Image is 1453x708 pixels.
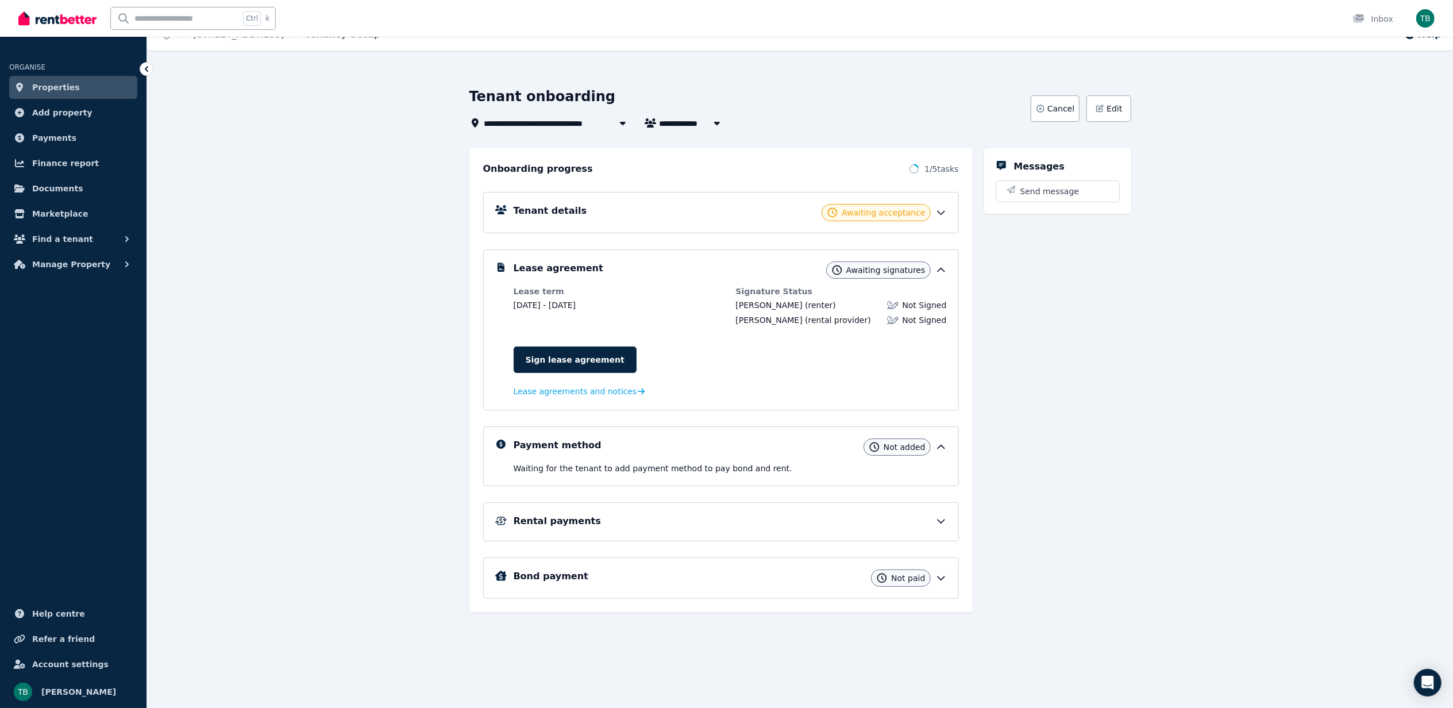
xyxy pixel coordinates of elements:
h1: Tenant onboarding [469,87,616,106]
a: Properties [9,76,137,99]
a: Refer a friend [9,628,137,651]
span: Ctrl [243,11,261,26]
h5: Tenant details [514,204,587,218]
img: Tillyck Bevins [14,683,32,701]
span: Documents [32,182,83,195]
a: Add property [9,101,137,124]
span: [PERSON_NAME] [736,301,803,310]
a: Payments [9,126,137,149]
span: 1 / 5 tasks [924,163,958,175]
span: k [265,14,269,23]
span: Find a tenant [32,232,93,246]
p: Waiting for the tenant to add payment method to pay bond and rent . [514,463,947,474]
button: Find a tenant [9,228,137,251]
img: Lease not signed [887,299,899,311]
span: Awaiting signatures [846,264,926,276]
a: Documents [9,177,137,200]
span: [PERSON_NAME] [41,685,116,699]
h5: Messages [1014,160,1065,174]
button: Send message [996,181,1119,202]
span: Edit [1107,103,1122,114]
span: Cancel [1047,103,1074,114]
div: Open Intercom Messenger [1414,669,1442,697]
span: [PERSON_NAME] [736,315,803,325]
span: Marketplace [32,207,88,221]
img: Lease not signed [887,314,899,326]
span: Not paid [891,572,925,584]
img: Bond Details [495,571,507,581]
span: Refer a friend [32,632,95,646]
span: Account settings [32,657,109,671]
a: Marketplace [9,202,137,225]
dt: Lease term [514,286,724,297]
img: Rental Payments [495,517,507,525]
span: Send message [1020,186,1080,197]
a: Finance report [9,152,137,175]
dd: [DATE] - [DATE] [514,299,724,311]
span: Not Signed [902,299,946,311]
h5: Bond payment [514,570,588,583]
div: Inbox [1353,13,1393,25]
img: RentBetter [18,10,97,27]
div: (rental provider) [736,314,871,326]
span: Awaiting acceptance [842,207,925,218]
span: Not Signed [902,314,946,326]
span: ORGANISE [9,63,45,71]
img: Tillyck Bevins [1416,9,1435,28]
h5: Payment method [514,438,602,452]
a: Account settings [9,653,137,676]
dt: Signature Status [736,286,947,297]
span: Help centre [32,607,85,621]
span: Lease agreements and notices [514,386,637,397]
a: Lease agreements and notices [514,386,645,397]
div: (renter) [736,299,836,311]
a: Help centre [9,602,137,625]
h5: Lease agreement [514,261,603,275]
button: Edit [1086,95,1131,122]
button: Cancel [1031,95,1080,122]
a: Sign lease agreement [514,347,637,373]
span: Add property [32,106,93,120]
span: Manage Property [32,257,110,271]
h5: Rental payments [514,514,601,528]
h2: Onboarding progress [483,162,593,176]
span: Payments [32,131,76,145]
button: Manage Property [9,253,137,276]
span: Not added [884,441,926,453]
span: Finance report [32,156,99,170]
span: Properties [32,80,80,94]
